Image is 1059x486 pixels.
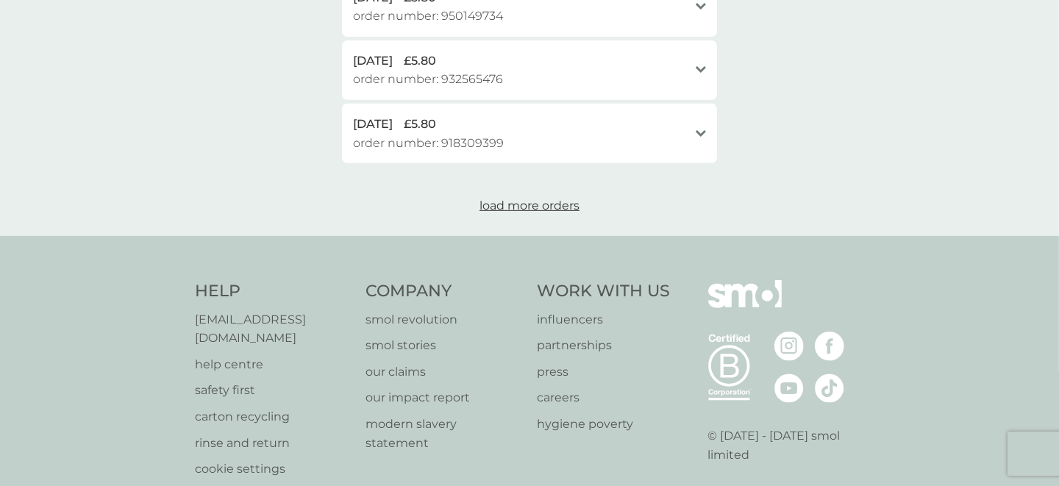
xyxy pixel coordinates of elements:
[353,51,393,71] span: [DATE]
[708,426,865,464] p: © [DATE] - [DATE] smol limited
[366,362,523,382] a: our claims
[815,374,844,403] img: visit the smol Tiktok page
[366,388,523,407] a: our impact report
[404,51,436,71] span: £5.80
[353,7,503,26] span: order number: 950149734
[537,310,670,329] a: influencers
[195,310,352,348] a: [EMAIL_ADDRESS][DOMAIN_NAME]
[353,70,503,89] span: order number: 932565476
[195,460,352,479] a: cookie settings
[537,336,670,355] a: partnerships
[353,115,393,134] span: [DATE]
[366,280,523,303] h4: Company
[774,332,804,361] img: visit the smol Instagram page
[195,434,352,453] a: rinse and return
[537,415,670,434] a: hygiene poverty
[419,196,640,215] button: load more orders
[195,280,352,303] h4: Help
[195,407,352,426] a: carton recycling
[353,134,504,153] span: order number: 918309399
[537,280,670,303] h4: Work With Us
[774,374,804,403] img: visit the smol Youtube page
[708,280,782,330] img: smol
[815,332,844,361] img: visit the smol Facebook page
[366,310,523,329] a: smol revolution
[195,355,352,374] a: help centre
[537,362,670,382] a: press
[537,388,670,407] a: careers
[404,115,436,134] span: £5.80
[195,381,352,400] a: safety first
[366,415,523,452] a: modern slavery statement
[366,336,523,355] a: smol stories
[479,199,580,212] span: load more orders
